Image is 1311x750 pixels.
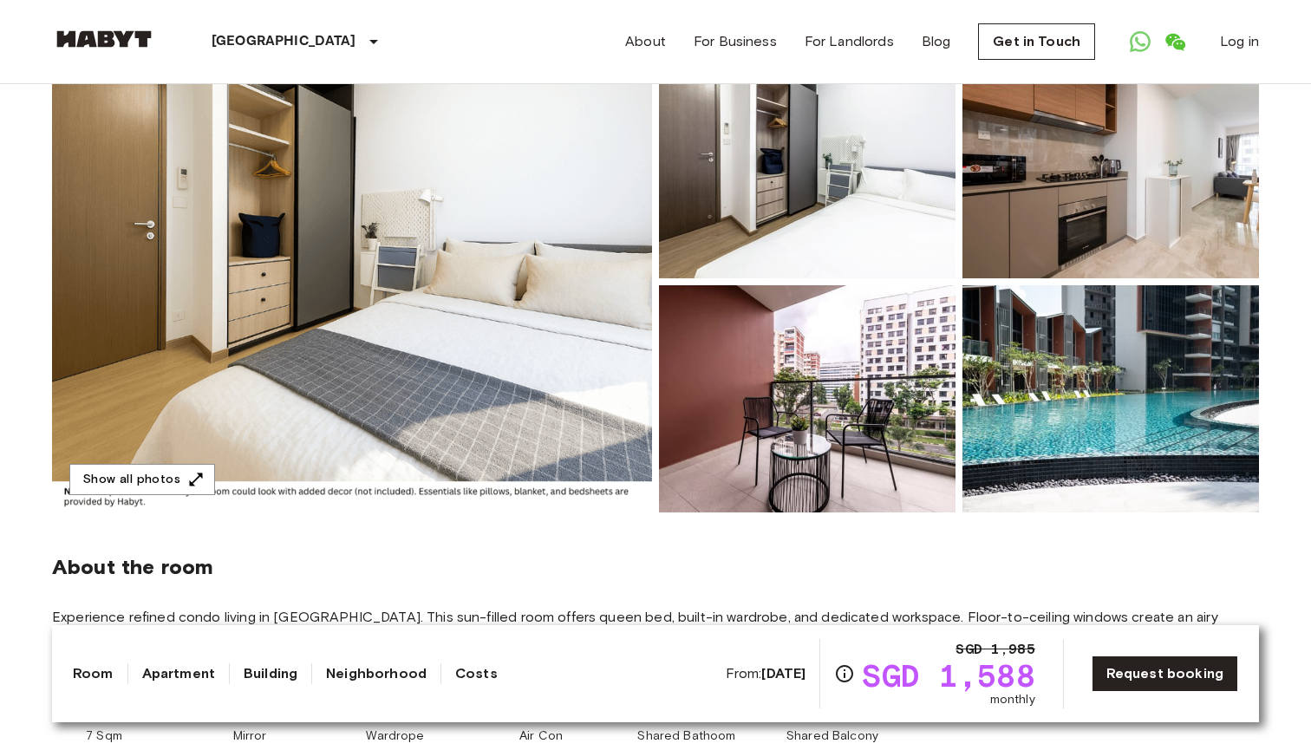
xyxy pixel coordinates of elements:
img: Picture of unit SG-01-100-001-003 [659,285,956,512]
a: Building [244,663,297,684]
a: About [625,31,666,52]
a: For Landlords [805,31,894,52]
span: About the room [52,554,1259,580]
b: [DATE] [761,665,806,682]
a: Costs [455,663,498,684]
a: Blog [922,31,951,52]
a: Apartment [142,663,215,684]
a: Room [73,663,114,684]
span: Experience refined condo living in [GEOGRAPHIC_DATA]. This sun-filled room offers queen bed, buil... [52,608,1259,665]
span: Shared Balcony [786,727,878,745]
img: Picture of unit SG-01-100-001-003 [962,285,1259,512]
p: [GEOGRAPHIC_DATA] [212,31,356,52]
a: Open WeChat [1158,24,1192,59]
img: Picture of unit SG-01-100-001-003 [962,51,1259,278]
img: Marketing picture of unit SG-01-100-001-003 [52,51,652,512]
span: Wardrope [366,727,424,745]
img: Picture of unit SG-01-100-001-003 [659,51,956,278]
a: Get in Touch [978,23,1095,60]
span: SGD 1,588 [862,660,1034,691]
span: 7 Sqm [86,727,122,745]
a: Open WhatsApp [1123,24,1158,59]
button: Show all photos [69,464,215,496]
a: Request booking [1092,655,1238,692]
span: From: [726,664,806,683]
svg: Check cost overview for full price breakdown. Please note that discounts apply to new joiners onl... [834,663,855,684]
a: For Business [694,31,777,52]
span: SGD 1,985 [956,639,1034,660]
a: Log in [1220,31,1259,52]
a: Neighborhood [326,663,427,684]
span: monthly [990,691,1035,708]
span: Mirror [233,727,267,745]
img: Habyt [52,30,156,48]
span: Shared Bathoom [637,727,735,745]
span: Air Con [519,727,563,745]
